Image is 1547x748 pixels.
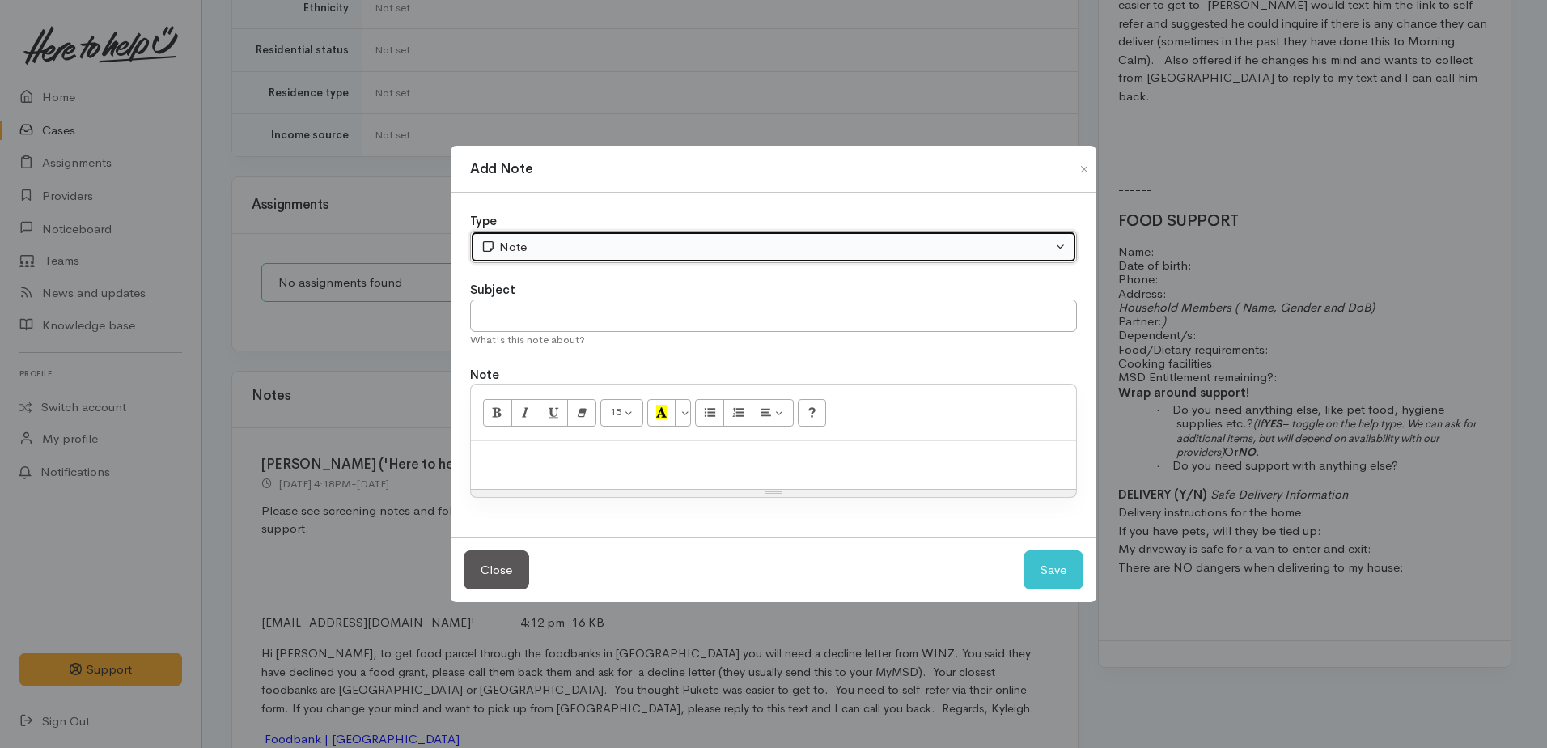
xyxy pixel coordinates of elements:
[470,366,499,385] label: Note
[471,490,1076,497] div: Resize
[511,399,540,427] button: Italic (CTRL+I)
[695,399,724,427] button: Unordered list (CTRL+SHIFT+NUM7)
[470,281,515,300] label: Subject
[464,550,529,590] button: Close
[723,399,752,427] button: Ordered list (CTRL+SHIFT+NUM8)
[1024,550,1083,590] button: Save
[470,159,532,180] h1: Add Note
[1071,159,1097,179] button: Close
[470,212,497,231] label: Type
[610,405,621,419] span: 15
[647,399,676,427] button: Recent Color
[798,399,827,427] button: Help
[600,399,643,427] button: Font Size
[483,399,512,427] button: Bold (CTRL+B)
[567,399,596,427] button: Remove Font Style (CTRL+\)
[470,332,1077,348] div: What's this note about?
[752,399,794,427] button: Paragraph
[481,238,1052,257] div: Note
[470,231,1077,264] button: Note
[540,399,569,427] button: Underline (CTRL+U)
[675,399,691,427] button: More Color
